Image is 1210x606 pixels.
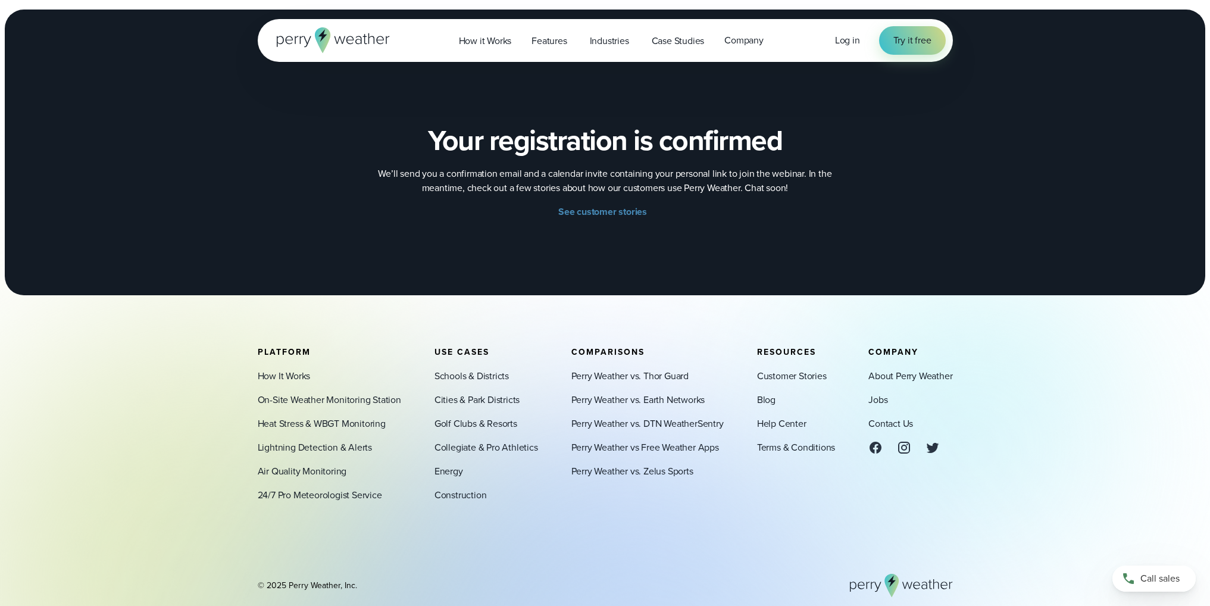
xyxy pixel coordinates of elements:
[868,346,918,358] span: Company
[571,441,719,455] a: Perry Weather vs Free Weather Apps
[258,369,311,383] a: How It Works
[571,369,689,383] a: Perry Weather vs. Thor Guard
[434,488,487,502] a: Construction
[868,393,887,407] a: Jobs
[449,29,522,53] a: How it Works
[1112,566,1196,592] a: Call sales
[835,33,860,48] a: Log in
[642,29,715,53] a: Case Studies
[571,393,705,407] a: Perry Weather vs. Earth Networks
[724,33,764,48] span: Company
[1140,571,1180,586] span: Call sales
[258,393,401,407] a: On-Site Weather Monitoring Station
[258,488,382,502] a: 24/7 Pro Meteorologist Service
[531,34,567,48] span: Features
[893,33,931,48] span: Try it free
[652,34,705,48] span: Case Studies
[571,346,645,358] span: Comparisons
[757,393,776,407] a: Blog
[434,369,509,383] a: Schools & Districts
[258,417,386,431] a: Heat Stress & WBGT Monitoring
[258,464,347,479] a: Air Quality Monitoring
[434,417,517,431] a: Golf Clubs & Resorts
[757,346,816,358] span: Resources
[434,441,538,455] a: Collegiate & Pro Athletics
[757,441,835,455] a: Terms & Conditions
[835,33,860,47] span: Log in
[367,167,843,195] p: We’ll send you a confirmation email and a calendar invite containing your personal link to join t...
[558,205,647,219] span: See customer stories
[428,124,782,157] h2: Your registration is confirmed
[757,417,806,431] a: Help Center
[434,346,489,358] span: Use Cases
[571,417,724,431] a: Perry Weather vs. DTN WeatherSentry
[571,464,693,479] a: Perry Weather vs. Zelus Sports
[459,34,512,48] span: How it Works
[757,369,827,383] a: Customer Stories
[434,464,463,479] a: Energy
[868,369,952,383] a: About Perry Weather
[258,346,311,358] span: Platform
[558,205,652,219] a: See customer stories
[258,441,372,455] a: Lightning Detection & Alerts
[434,393,520,407] a: Cities & Park Districts
[590,34,629,48] span: Industries
[258,580,357,592] div: © 2025 Perry Weather, Inc.
[879,26,946,55] a: Try it free
[868,417,913,431] a: Contact Us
